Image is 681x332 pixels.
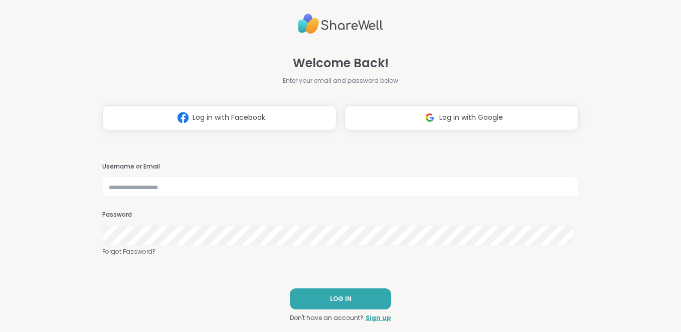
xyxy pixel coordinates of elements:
[102,105,336,130] button: Log in with Facebook
[193,112,265,123] span: Log in with Facebook
[290,313,364,322] span: Don't have an account?
[420,108,439,127] img: ShareWell Logomark
[290,288,391,309] button: LOG IN
[174,108,193,127] img: ShareWell Logomark
[102,211,579,219] h3: Password
[283,76,398,85] span: Enter your email and password below
[345,105,579,130] button: Log in with Google
[330,294,352,303] span: LOG IN
[439,112,503,123] span: Log in with Google
[366,313,391,322] a: Sign up
[102,247,579,256] a: Forgot Password?
[293,54,389,72] span: Welcome Back!
[298,10,383,38] img: ShareWell Logo
[102,162,579,171] h3: Username or Email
